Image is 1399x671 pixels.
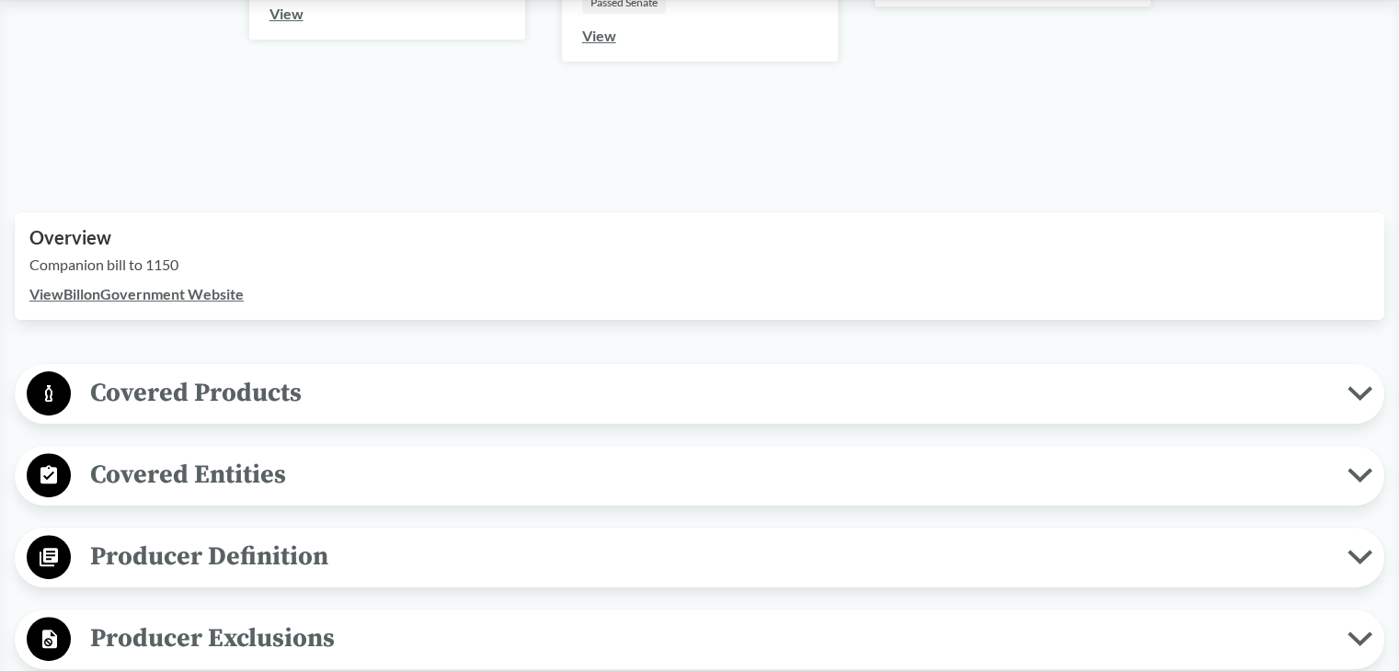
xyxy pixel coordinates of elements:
a: View [582,27,616,44]
a: View [269,5,304,22]
span: Covered Products [71,372,1347,414]
p: Companion bill to 1150 [29,254,1370,276]
button: Covered Products [21,370,1378,417]
a: ViewBillonGovernment Website [29,285,244,302]
button: Producer Definition [21,534,1378,581]
button: Producer Exclusions [21,616,1378,663]
h2: Overview [29,227,1370,248]
span: Producer Exclusions [71,618,1347,659]
button: Covered Entities [21,452,1378,499]
span: Covered Entities [71,454,1347,495]
span: Producer Definition [71,536,1347,577]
